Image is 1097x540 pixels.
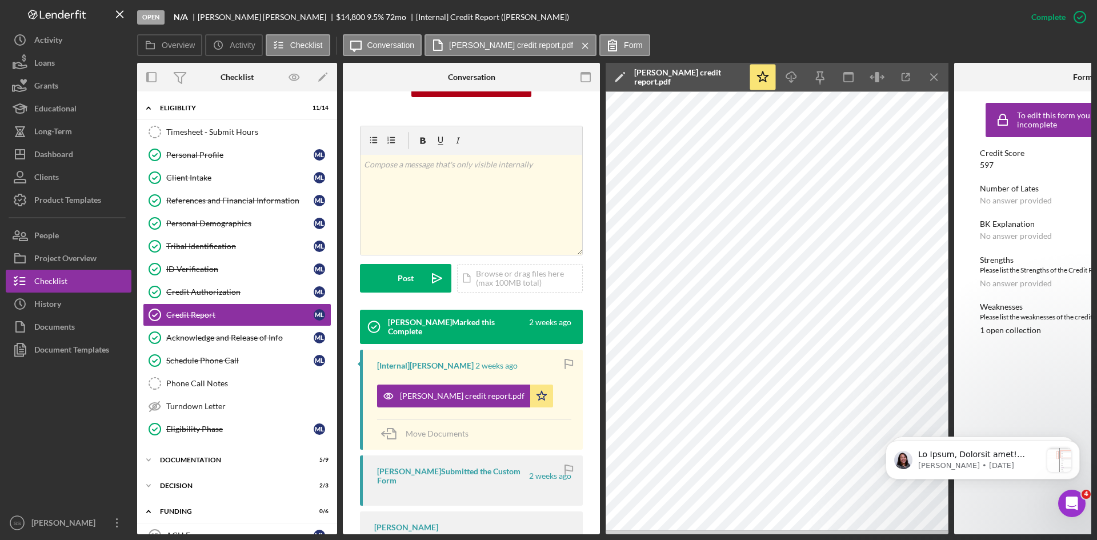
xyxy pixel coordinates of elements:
button: Project Overview [6,247,131,270]
a: Eligibility PhaseML [143,418,331,441]
button: Documents [6,315,131,338]
button: People [6,224,131,247]
button: Loans [6,51,131,74]
a: Phone Call Notes [143,372,331,395]
div: Pipeline and Forecast View [17,273,212,294]
div: Profile image for AllisonHi [PERSON_NAME], Can you please send a screenshot of your whole browser... [12,171,217,213]
div: Eligiblity [160,105,300,111]
div: Update Permissions Settings [23,257,191,269]
label: Overview [162,41,195,50]
div: [PERSON_NAME] [51,192,117,204]
div: 9.5 % [367,13,384,22]
a: Personal DemographicsML [143,212,331,235]
button: Form [599,34,650,56]
div: Credit Report [166,310,314,319]
div: Post [398,264,414,293]
button: History [6,293,131,315]
div: 0 / 6 [308,508,329,515]
div: Educational [34,97,77,123]
button: Checklist [266,34,330,56]
div: 11 / 14 [308,105,329,111]
div: Phone Call Notes [166,379,331,388]
iframe: Intercom live chat [1058,490,1086,517]
button: [PERSON_NAME] credit report.pdf [377,385,553,407]
div: Turndown Letter [166,402,331,411]
div: Personal Profile Form [23,320,191,332]
a: Schedule Phone CallML [143,349,331,372]
span: Messages [95,385,134,393]
button: Move Documents [377,419,480,448]
div: [Internal] [PERSON_NAME] [377,361,474,370]
div: M L [314,195,325,206]
a: Tribal IdentificationML [143,235,331,258]
button: Post [360,264,451,293]
div: Personal Demographics [166,219,314,228]
span: Move Documents [406,429,469,438]
div: Tribal Identification [166,242,314,251]
div: Activity [34,29,62,54]
div: M L [314,309,325,321]
button: Checklist [6,270,131,293]
div: [Internal] Credit Report ([PERSON_NAME]) [416,13,569,22]
div: 5 / 9 [308,457,329,463]
p: Hi [PERSON_NAME] 👋 [23,81,206,120]
div: Open [137,10,165,25]
a: Turndown Letter [143,395,331,418]
div: Funding [160,508,300,515]
div: Project Overview [34,247,97,273]
button: Educational [6,97,131,120]
a: Personal ProfileML [143,143,331,166]
div: M L [314,172,325,183]
div: M L [314,218,325,229]
img: logo [23,22,41,40]
div: Close [197,18,217,39]
div: Clients [34,166,59,191]
div: Dashboard [34,143,73,169]
button: Clients [6,166,131,189]
button: Help [153,357,229,402]
button: Complete [1020,6,1091,29]
button: Document Templates [6,338,131,361]
div: Schedule Phone Call [166,356,314,365]
span: $14,800 [336,12,365,22]
label: Activity [230,41,255,50]
div: M L [314,423,325,435]
span: Help [181,385,199,393]
div: Timesheet - Submit Hours [166,127,331,137]
div: Checklist [34,270,67,295]
button: Product Templates [6,189,131,211]
a: Long-Term [6,120,131,143]
button: Conversation [343,34,422,56]
div: Personal Profile [166,150,314,159]
button: [PERSON_NAME] credit report.pdf [425,34,596,56]
div: 597 [980,161,994,170]
div: M L [314,241,325,252]
div: Update Permissions Settings [17,252,212,273]
time: 2025-09-09 14:17 [529,471,571,481]
div: Archive a Project [23,299,191,311]
label: Conversation [367,41,415,50]
div: 2 / 3 [308,482,329,489]
div: Long-Term [34,120,72,146]
div: [PERSON_NAME] [374,523,438,532]
a: Credit AuthorizationML [143,281,331,303]
div: Complete [1031,6,1066,29]
div: M L [314,263,325,275]
button: Dashboard [6,143,131,166]
div: History [34,293,61,318]
div: Grants [34,74,58,100]
a: Timesheet - Submit Hours [143,121,331,143]
div: Documentation [160,457,300,463]
button: Overview [137,34,202,56]
tspan: 15 [151,532,158,539]
div: Client Intake [166,173,314,182]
